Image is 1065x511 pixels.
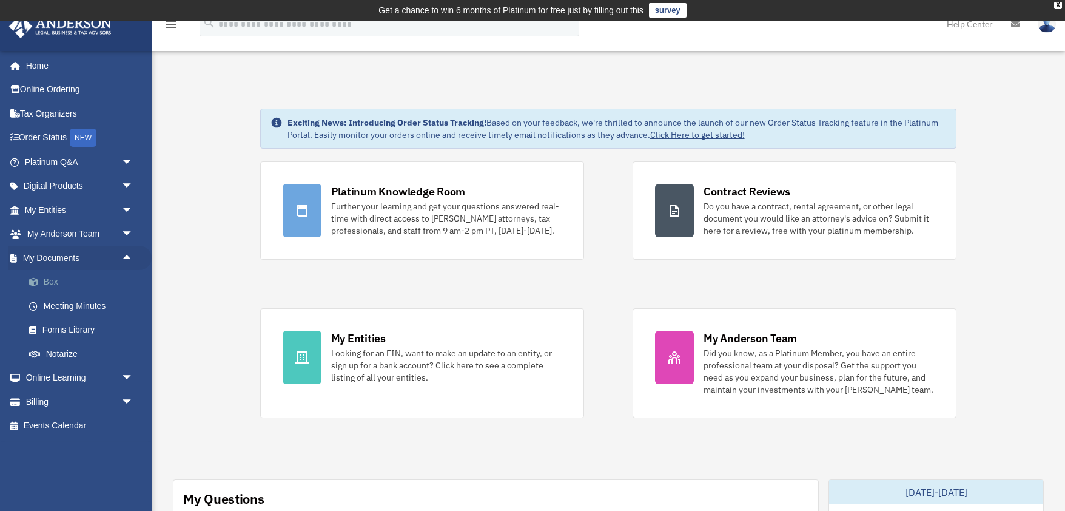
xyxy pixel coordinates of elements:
[378,3,643,18] div: Get a chance to win 6 months of Platinum for free just by filling out this
[17,318,152,342] a: Forms Library
[8,246,152,270] a: My Documentsarrow_drop_up
[287,117,947,141] div: Based on your feedback, we're thrilled to announce the launch of our new Order Status Tracking fe...
[121,222,146,247] span: arrow_drop_down
[260,308,584,418] a: My Entities Looking for an EIN, want to make an update to an entity, or sign up for a bank accoun...
[164,17,178,32] i: menu
[8,78,152,102] a: Online Ordering
[331,200,562,237] div: Further your learning and get your questions answered real-time with direct access to [PERSON_NAM...
[8,174,152,198] a: Digital Productsarrow_drop_down
[8,150,152,174] a: Platinum Q&Aarrow_drop_down
[829,480,1043,504] div: [DATE]-[DATE]
[70,129,96,147] div: NEW
[1054,2,1062,9] div: close
[8,222,152,246] a: My Anderson Teamarrow_drop_down
[17,294,152,318] a: Meeting Minutes
[633,308,956,418] a: My Anderson Team Did you know, as a Platinum Member, you have an entire professional team at your...
[704,347,934,396] div: Did you know, as a Platinum Member, you have an entire professional team at your disposal? Get th...
[203,16,216,30] i: search
[17,270,152,294] a: Box
[704,331,797,346] div: My Anderson Team
[704,184,790,199] div: Contract Reviews
[1038,15,1056,33] img: User Pic
[704,200,934,237] div: Do you have a contract, rental agreement, or other legal document you would like an attorney's ad...
[331,347,562,384] div: Looking for an EIN, want to make an update to an entity, or sign up for a bank account? Click her...
[121,366,146,391] span: arrow_drop_down
[331,184,466,199] div: Platinum Knowledge Room
[331,331,386,346] div: My Entities
[164,21,178,32] a: menu
[649,3,687,18] a: survey
[121,174,146,199] span: arrow_drop_down
[5,15,115,38] img: Anderson Advisors Platinum Portal
[650,129,745,140] a: Click Here to get started!
[121,246,146,271] span: arrow_drop_up
[8,414,152,438] a: Events Calendar
[8,53,146,78] a: Home
[8,101,152,126] a: Tax Organizers
[183,490,264,508] div: My Questions
[287,117,486,128] strong: Exciting News: Introducing Order Status Tracking!
[121,390,146,415] span: arrow_drop_down
[121,198,146,223] span: arrow_drop_down
[633,161,956,260] a: Contract Reviews Do you have a contract, rental agreement, or other legal document you would like...
[8,198,152,222] a: My Entitiesarrow_drop_down
[17,342,152,366] a: Notarize
[8,126,152,151] a: Order StatusNEW
[260,161,584,260] a: Platinum Knowledge Room Further your learning and get your questions answered real-time with dire...
[121,150,146,175] span: arrow_drop_down
[8,390,152,414] a: Billingarrow_drop_down
[8,366,152,390] a: Online Learningarrow_drop_down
